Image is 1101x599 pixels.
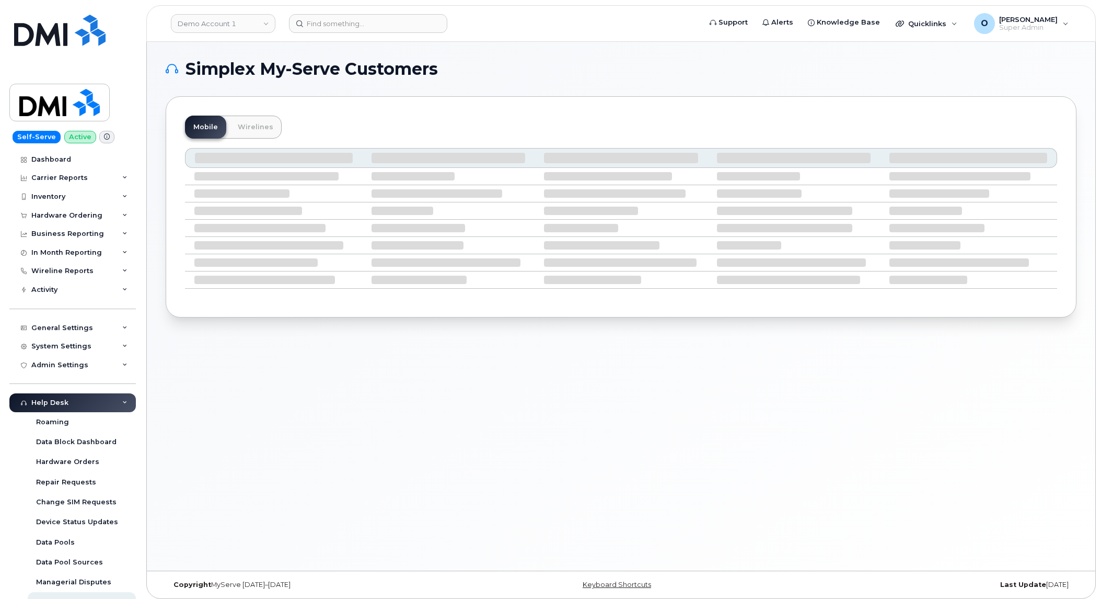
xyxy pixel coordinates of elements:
strong: Copyright [173,581,211,589]
span: Simplex My-Serve Customers [186,61,438,77]
a: Keyboard Shortcuts [583,581,651,589]
strong: Last Update [1000,581,1046,589]
div: MyServe [DATE]–[DATE] [166,581,469,589]
a: Mobile [185,116,226,139]
div: [DATE] [773,581,1076,589]
a: Wirelines [229,116,282,139]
